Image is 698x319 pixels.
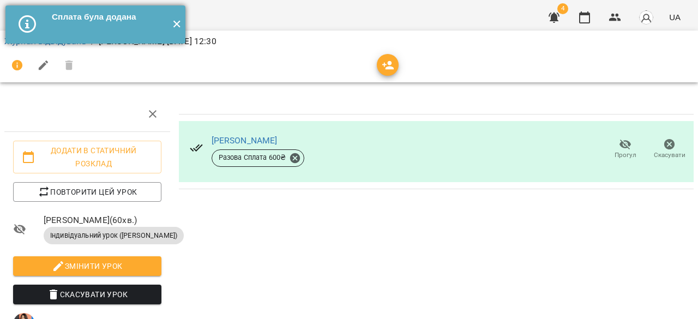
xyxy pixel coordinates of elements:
[647,134,691,165] button: Скасувати
[212,135,278,146] a: [PERSON_NAME]
[13,141,161,173] button: Додати в статичний розклад
[22,288,153,301] span: Скасувати Урок
[22,185,153,198] span: Повторити цей урок
[44,214,161,227] span: [PERSON_NAME] ( 60 хв. )
[13,182,161,202] button: Повторити цей урок
[615,151,636,160] span: Прогул
[44,231,184,240] span: Індивідуальний урок ([PERSON_NAME])
[665,7,685,27] button: UA
[669,11,681,23] span: UA
[22,144,153,170] span: Додати в статичний розклад
[13,285,161,304] button: Скасувати Урок
[639,10,654,25] img: avatar_s.png
[557,3,568,14] span: 4
[603,134,647,165] button: Прогул
[22,260,153,273] span: Змінити урок
[212,149,305,167] div: Разова Сплата 600₴
[212,153,293,162] span: Разова Сплата 600 ₴
[52,11,164,23] div: Сплата була додана
[13,256,161,276] button: Змінити урок
[654,151,685,160] span: Скасувати
[4,35,694,48] nav: breadcrumb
